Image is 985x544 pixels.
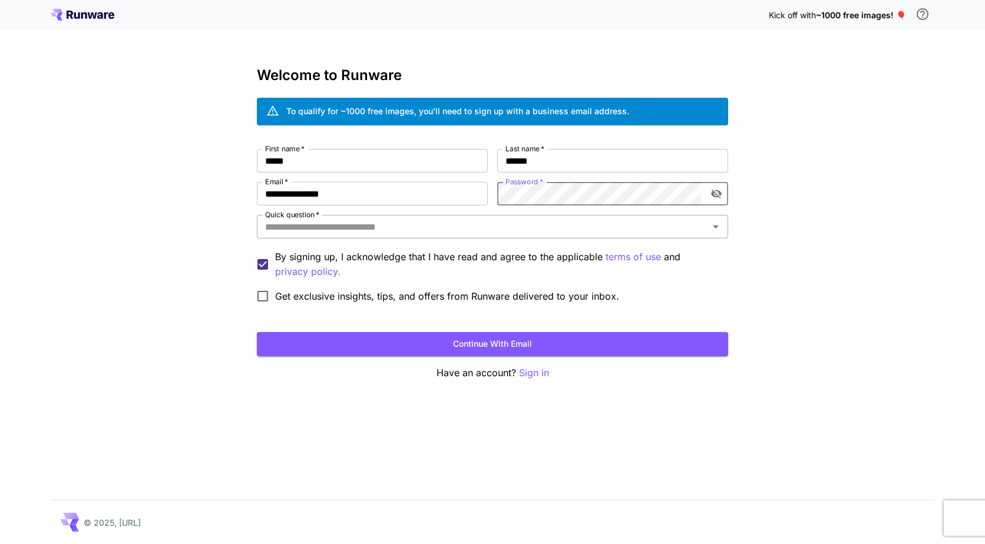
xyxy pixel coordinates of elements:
p: By signing up, I acknowledge that I have read and agree to the applicable and [275,250,719,279]
p: terms of use [606,250,661,264]
label: Password [505,177,543,187]
button: toggle password visibility [706,183,727,204]
span: Kick off with [769,10,816,20]
label: First name [265,144,305,154]
button: By signing up, I acknowledge that I have read and agree to the applicable terms of use and [275,264,341,279]
button: Continue with email [257,332,728,356]
label: Quick question [265,210,319,220]
p: Have an account? [257,366,728,380]
p: privacy policy. [275,264,341,279]
label: Last name [505,144,544,154]
label: Email [265,177,288,187]
span: Get exclusive insights, tips, and offers from Runware delivered to your inbox. [275,289,619,303]
button: In order to qualify for free credit, you need to sign up with a business email address and click ... [911,2,934,26]
h3: Welcome to Runware [257,67,728,84]
button: Open [708,218,724,235]
button: Sign in [519,366,549,380]
span: ~1000 free images! 🎈 [816,10,906,20]
p: © 2025, [URL] [84,516,141,529]
div: To qualify for ~1000 free images, you’ll need to sign up with a business email address. [286,105,629,117]
button: By signing up, I acknowledge that I have read and agree to the applicable and privacy policy. [606,250,661,264]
